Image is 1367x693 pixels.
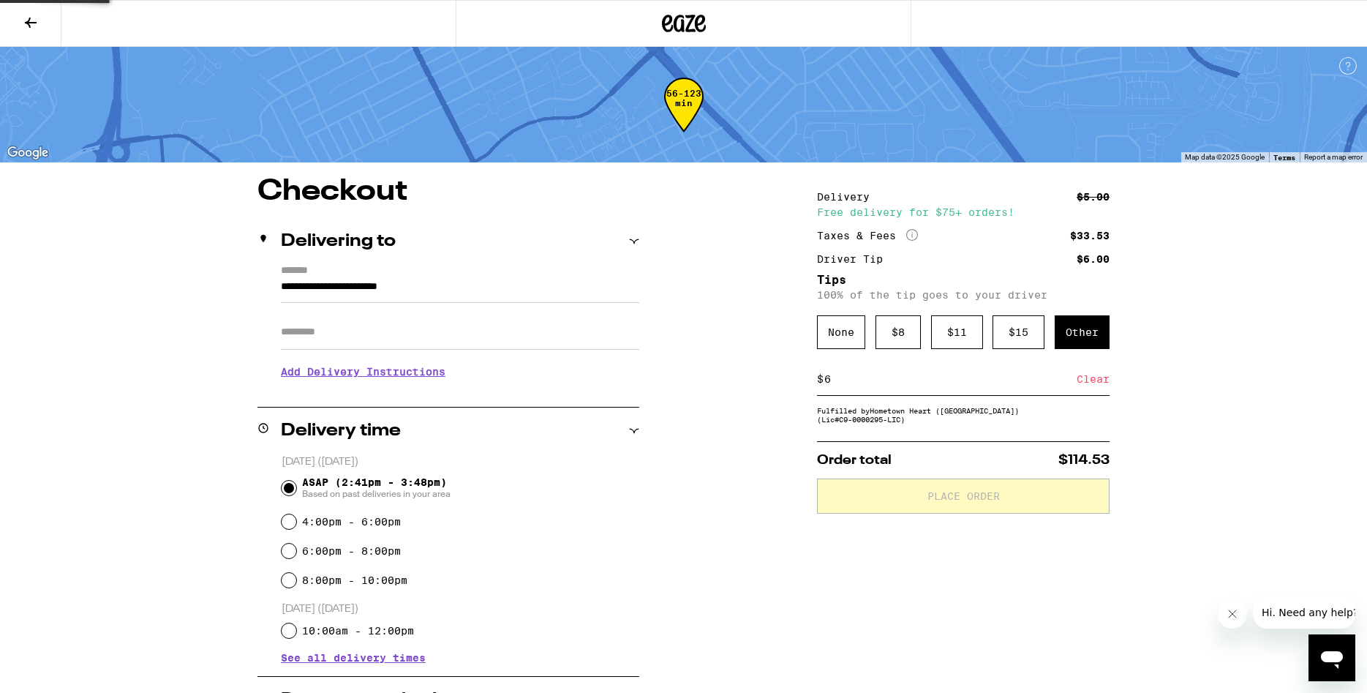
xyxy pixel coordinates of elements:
div: Fulfilled by Hometown Heart ([GEOGRAPHIC_DATA]) (Lic# C9-0000295-LIC ) [817,406,1110,424]
h2: Delivering to [281,233,396,250]
h2: Delivery time [281,422,401,440]
p: We'll contact you at [PHONE_NUMBER] when we arrive [281,389,639,400]
input: 0 [824,372,1077,386]
div: $ 8 [875,315,921,349]
div: None [817,315,865,349]
div: Delivery [817,192,880,202]
span: ASAP (2:41pm - 3:48pm) [302,476,451,500]
div: 56-123 min [664,89,704,143]
div: Free delivery for $75+ orders! [817,207,1110,217]
span: Place Order [927,491,1000,501]
span: Map data ©2025 Google [1185,153,1265,161]
h3: Add Delivery Instructions [281,355,639,389]
div: $ [817,363,824,395]
a: Report a map error [1304,153,1363,161]
div: $33.53 [1070,231,1110,241]
span: Order total [817,454,892,467]
label: 10:00am - 12:00pm [302,625,414,637]
p: 100% of the tip goes to your driver [817,289,1110,301]
span: $114.53 [1058,454,1110,467]
iframe: Close message [1218,599,1247,629]
p: [DATE] ([DATE]) [282,455,639,469]
label: 6:00pm - 8:00pm [302,545,401,557]
button: See all delivery times [281,653,426,663]
div: Clear [1077,363,1110,395]
span: Based on past deliveries in your area [302,488,451,500]
div: Taxes & Fees [817,229,918,242]
div: $6.00 [1077,254,1110,264]
div: Driver Tip [817,254,893,264]
label: 4:00pm - 6:00pm [302,516,401,528]
img: Google [4,143,52,162]
iframe: Message from company [1253,596,1355,629]
div: Other [1055,315,1110,349]
label: 8:00pm - 10:00pm [302,574,407,586]
p: [DATE] ([DATE]) [282,602,639,616]
span: Hi. Need any help? [9,10,105,22]
a: Open this area in Google Maps (opens a new window) [4,143,52,162]
div: $ 15 [993,315,1044,349]
div: $ 11 [931,315,983,349]
h5: Tips [817,274,1110,286]
button: Place Order [817,479,1110,514]
iframe: Button to launch messaging window [1308,634,1355,681]
h1: Checkout [257,177,639,206]
a: Terms [1273,153,1295,162]
div: $5.00 [1077,192,1110,202]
